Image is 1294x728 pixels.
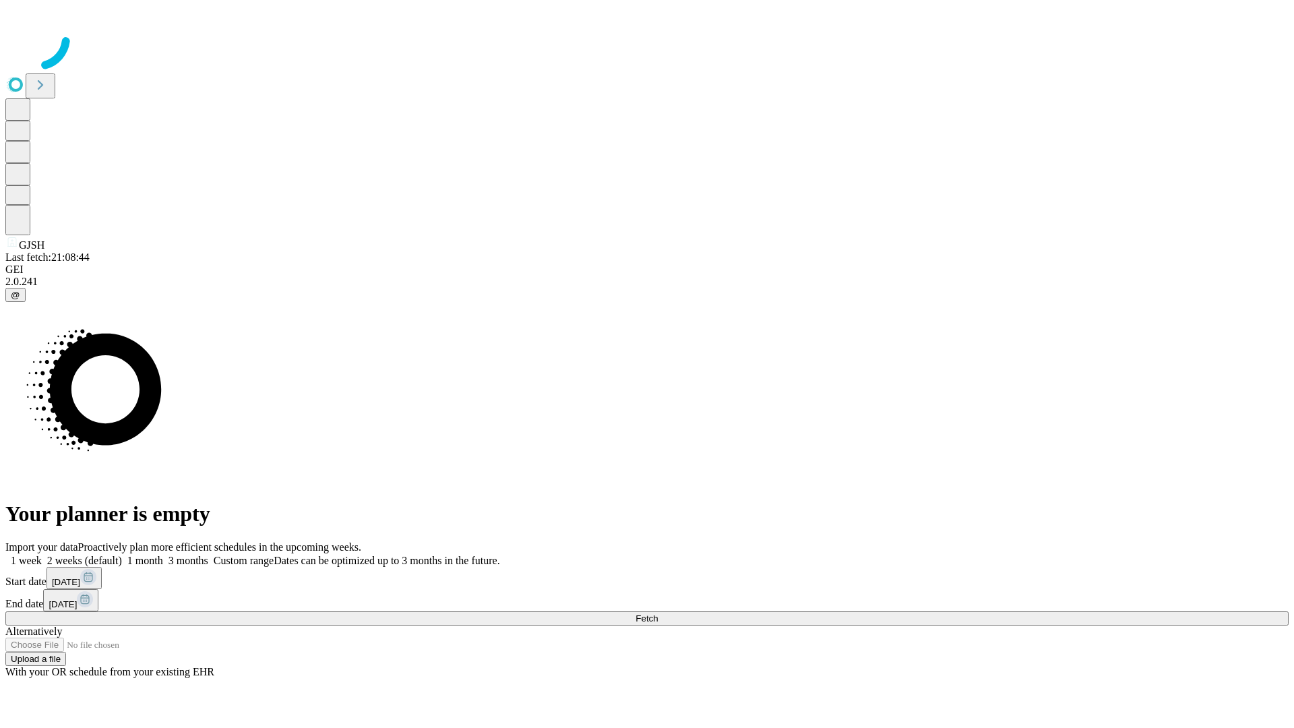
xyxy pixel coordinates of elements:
[78,541,361,553] span: Proactively plan more efficient schedules in the upcoming weeks.
[214,555,274,566] span: Custom range
[5,611,1289,626] button: Fetch
[274,555,499,566] span: Dates can be optimized up to 3 months in the future.
[5,276,1289,288] div: 2.0.241
[52,577,80,587] span: [DATE]
[11,555,42,566] span: 1 week
[43,589,98,611] button: [DATE]
[5,567,1289,589] div: Start date
[47,567,102,589] button: [DATE]
[5,541,78,553] span: Import your data
[636,613,658,624] span: Fetch
[5,652,66,666] button: Upload a file
[168,555,208,566] span: 3 months
[5,626,62,637] span: Alternatively
[5,589,1289,611] div: End date
[5,251,90,263] span: Last fetch: 21:08:44
[49,599,77,609] span: [DATE]
[5,288,26,302] button: @
[5,502,1289,526] h1: Your planner is empty
[5,264,1289,276] div: GEI
[11,290,20,300] span: @
[5,666,214,677] span: With your OR schedule from your existing EHR
[47,555,122,566] span: 2 weeks (default)
[127,555,163,566] span: 1 month
[19,239,44,251] span: GJSH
